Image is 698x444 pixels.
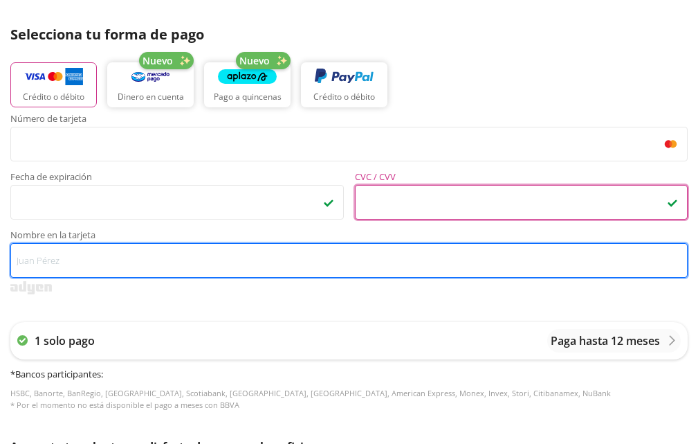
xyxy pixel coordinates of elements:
input: Nombre en la tarjeta [10,243,688,278]
button: Crédito o débito [10,62,97,107]
p: Selecciona tu forma de pago [10,24,688,45]
iframe: Iframe del código de seguridad de la tarjeta asegurada [361,189,682,215]
p: Dinero en cuenta [118,91,184,103]
iframe: Iframe del número de tarjeta asegurada [17,131,681,157]
h6: * Bancos participantes : [10,368,688,382]
img: checkmark [323,197,334,208]
span: Nuevo [143,53,173,68]
img: mc [661,138,680,150]
img: checkmark [667,197,678,208]
p: HSBC, Banorte, BanRegio, [GEOGRAPHIC_DATA], Scotiabank, [GEOGRAPHIC_DATA], [GEOGRAPHIC_DATA], Ame... [10,388,688,411]
button: Crédito o débito [301,62,387,107]
p: Crédito o débito [23,91,84,103]
p: Pago a quincenas [214,91,282,103]
p: Paga hasta 12 meses [551,332,660,349]
span: Nuevo [239,53,270,68]
span: Número de tarjeta [10,114,688,127]
button: Pago a quincenas [204,62,291,107]
span: CVC / CVV [355,172,688,185]
button: Dinero en cuenta [107,62,194,107]
span: Nombre en la tarjeta [10,231,688,243]
span: Fecha de expiración [10,172,344,185]
p: 1 solo pago [35,332,95,349]
p: Crédito o débito [313,91,375,103]
img: svg+xml;base64,PD94bWwgdmVyc2lvbj0iMS4wIiBlbmNvZGluZz0iVVRGLTgiPz4KPHN2ZyB3aWR0aD0iMzk2cHgiIGhlaW... [10,281,52,294]
iframe: Iframe de la fecha de caducidad de la tarjeta asegurada [17,189,338,215]
span: * Por el momento no está disponible el pago a meses con BBVA [10,400,239,410]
